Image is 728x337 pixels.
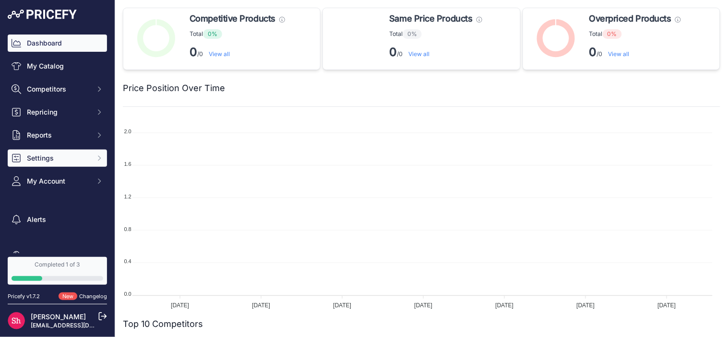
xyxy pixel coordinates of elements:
[8,81,107,98] button: Competitors
[415,302,433,309] tspan: [DATE]
[496,302,514,309] tspan: [DATE]
[12,261,103,268] div: Completed 1 of 3
[27,84,90,94] span: Competitors
[8,247,107,265] a: Suggest a feature
[8,35,107,265] nav: Sidebar
[8,150,107,167] button: Settings
[27,153,90,163] span: Settings
[609,50,630,58] a: View all
[8,257,107,285] a: Completed 1 of 3
[333,302,351,309] tspan: [DATE]
[589,45,681,60] p: /0
[31,313,86,321] a: [PERSON_NAME]
[408,50,430,58] a: View all
[124,161,131,167] tspan: 1.6
[403,29,422,39] span: 0%
[31,322,131,329] a: [EMAIL_ADDRESS][DOMAIN_NAME]
[389,12,472,25] span: Same Price Products
[190,45,285,60] p: /0
[8,127,107,144] button: Reports
[8,10,77,19] img: Pricefy Logo
[190,45,197,59] strong: 0
[589,29,681,39] p: Total
[8,104,107,121] button: Repricing
[577,302,595,309] tspan: [DATE]
[658,302,676,309] tspan: [DATE]
[124,129,131,135] tspan: 2.0
[124,194,131,199] tspan: 1.2
[124,259,131,265] tspan: 0.4
[8,58,107,75] a: My Catalog
[389,45,397,59] strong: 0
[603,29,622,39] span: 0%
[124,226,131,232] tspan: 0.8
[8,211,107,228] a: Alerts
[171,302,189,309] tspan: [DATE]
[190,29,285,39] p: Total
[203,29,222,39] span: 0%
[123,317,203,331] h2: Top 10 Competitors
[589,45,597,59] strong: 0
[123,81,225,95] h2: Price Position Over Time
[27,107,90,117] span: Repricing
[589,12,671,25] span: Overpriced Products
[8,292,40,301] div: Pricefy v1.7.2
[252,302,270,309] tspan: [DATE]
[8,173,107,190] button: My Account
[27,130,90,140] span: Reports
[389,29,482,39] p: Total
[8,35,107,52] a: Dashboard
[124,291,131,297] tspan: 0.0
[79,293,107,300] a: Changelog
[59,292,77,301] span: New
[389,45,482,60] p: /0
[190,12,275,25] span: Competitive Products
[209,50,230,58] a: View all
[27,176,90,186] span: My Account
